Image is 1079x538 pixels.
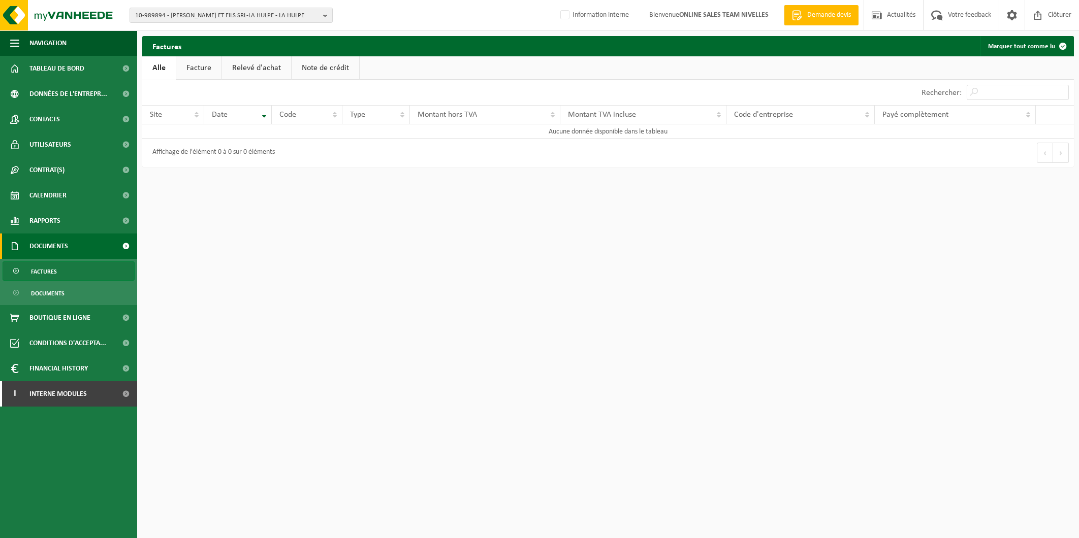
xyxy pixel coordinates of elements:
span: I [10,381,19,407]
td: Aucune donnée disponible dans le tableau [142,124,1074,139]
span: Financial History [29,356,88,381]
span: Demande devis [805,10,853,20]
span: Tableau de bord [29,56,84,81]
button: Marquer tout comme lu [980,36,1073,56]
label: Rechercher: [922,89,962,97]
span: Rapports [29,208,60,233]
a: Relevé d'achat [222,56,291,80]
span: Données de l'entrepr... [29,81,107,107]
button: 10-989894 - [PERSON_NAME] ET FILS SRL-LA HULPE - LA HULPE [130,8,333,23]
span: Montant TVA incluse [568,111,636,119]
span: Date [212,111,228,119]
span: Documents [31,284,65,303]
h2: Factures [142,36,192,56]
strong: ONLINE SALES TEAM NIVELLES [679,11,769,19]
button: Next [1053,143,1069,163]
span: Boutique en ligne [29,305,90,330]
span: Montant hors TVA [418,111,477,119]
label: Information interne [558,8,629,23]
button: Previous [1037,143,1053,163]
span: Payé complètement [882,111,948,119]
a: Note de crédit [292,56,359,80]
span: Utilisateurs [29,132,71,157]
a: Alle [142,56,176,80]
span: Calendrier [29,183,67,208]
a: Facture [176,56,221,80]
span: Code d'entreprise [734,111,793,119]
a: Demande devis [784,5,859,25]
span: 10-989894 - [PERSON_NAME] ET FILS SRL-LA HULPE - LA HULPE [135,8,319,23]
span: Site [150,111,162,119]
span: Contacts [29,107,60,132]
a: Documents [3,283,135,302]
div: Affichage de l'élément 0 à 0 sur 0 éléments [147,144,275,162]
span: Factures [31,262,57,281]
span: Contrat(s) [29,157,65,183]
span: Navigation [29,30,67,56]
span: Code [279,111,296,119]
span: Interne modules [29,381,87,407]
span: Documents [29,233,68,259]
span: Type [350,111,365,119]
span: Conditions d'accepta... [29,330,106,356]
a: Factures [3,261,135,281]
